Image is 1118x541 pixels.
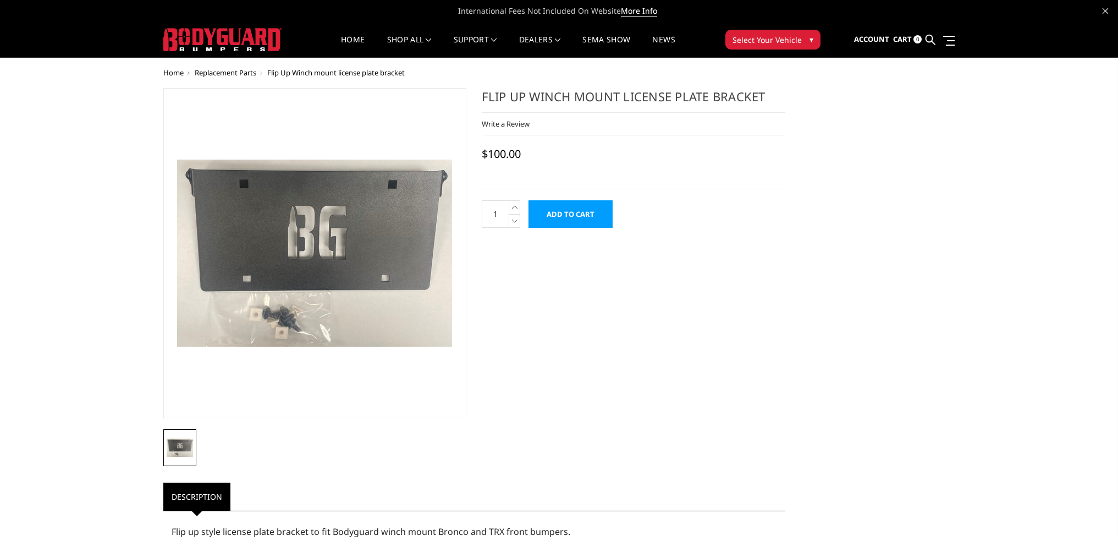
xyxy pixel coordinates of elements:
a: shop all [387,36,432,57]
a: Cart 0 [893,25,922,54]
a: Dealers [519,36,561,57]
a: Description [163,483,230,511]
img: Flip Up Winch mount license plate bracket [167,439,193,457]
a: Home [163,68,184,78]
h1: Flip Up Winch mount license plate bracket [482,88,785,113]
a: Replacement Parts [195,68,256,78]
span: Flip up style license plate bracket to fit Bodyguard winch mount Bronco and TRX front bumpers. [172,526,570,538]
span: ▾ [809,34,813,45]
span: Flip Up Winch mount license plate bracket [267,68,405,78]
a: More Info [621,6,657,17]
a: News [652,36,675,57]
button: Select Your Vehicle [725,30,820,50]
a: Support [454,36,497,57]
img: Flip Up Winch mount license plate bracket [177,160,452,347]
span: Cart [893,34,912,44]
a: Flip Up Winch mount license plate bracket [163,88,467,418]
a: Home [341,36,365,57]
a: SEMA Show [582,36,630,57]
span: Account [854,34,889,44]
input: Add to Cart [528,200,613,228]
a: Write a Review [482,119,530,129]
span: 0 [913,35,922,43]
img: BODYGUARD BUMPERS [163,28,282,51]
span: $100.00 [482,146,521,161]
a: Account [854,25,889,54]
span: Select Your Vehicle [733,34,802,46]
